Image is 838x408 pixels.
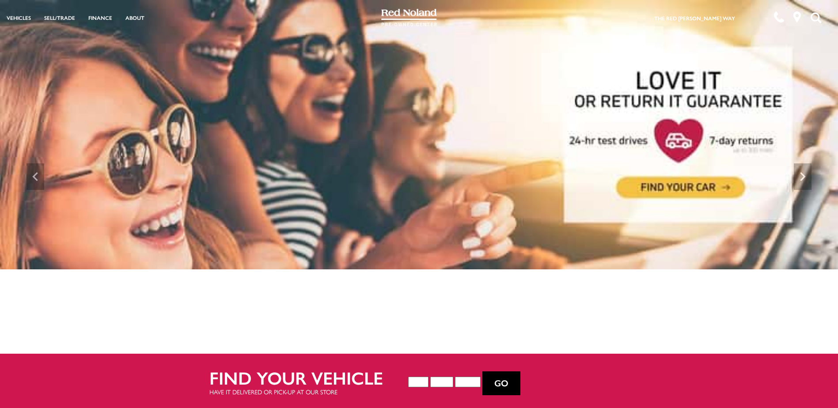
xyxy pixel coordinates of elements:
[430,377,453,387] select: Vehicle Make
[209,368,408,387] h2: Find your vehicle
[807,0,825,35] button: Open the search field
[209,387,408,396] p: Have it delivered or pick-up at our store
[654,14,735,22] a: The Red [PERSON_NAME] Way
[482,371,520,395] button: Go
[381,12,437,21] a: Red Noland Pre-Owned
[455,377,481,387] select: Vehicle Model
[381,9,437,26] img: Red Noland Pre-Owned
[408,377,428,387] select: Vehicle Year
